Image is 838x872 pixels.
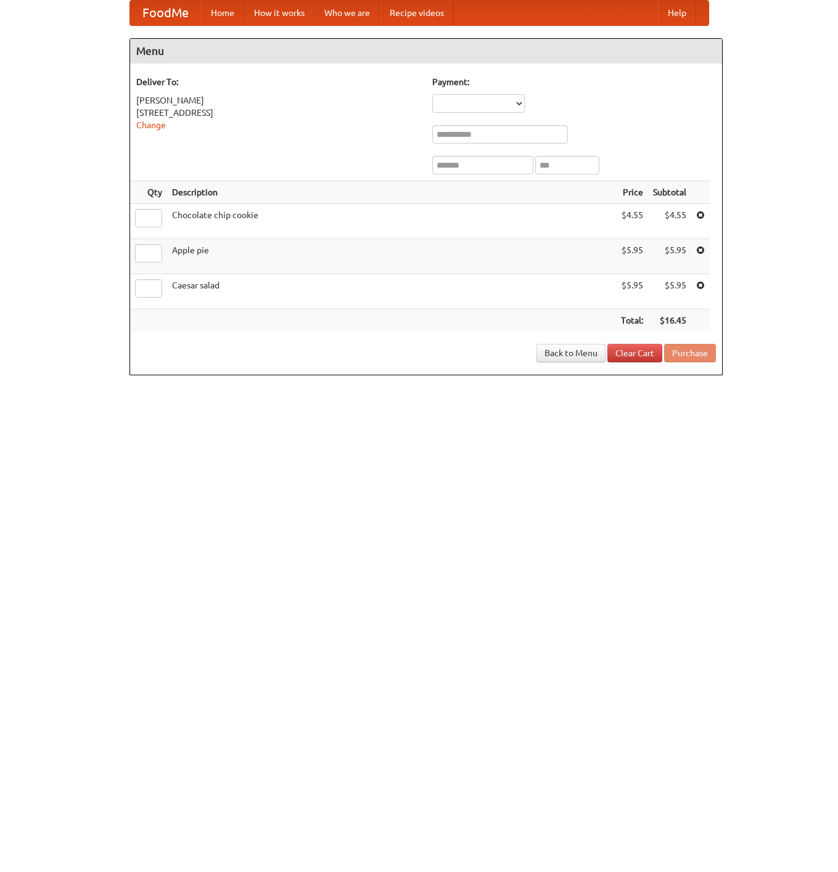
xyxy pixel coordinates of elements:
[648,181,691,204] th: Subtotal
[136,94,420,107] div: [PERSON_NAME]
[648,239,691,274] td: $5.95
[616,204,648,239] td: $4.55
[664,344,716,362] button: Purchase
[616,309,648,332] th: Total:
[167,181,616,204] th: Description
[130,181,167,204] th: Qty
[432,76,716,88] h5: Payment:
[616,239,648,274] td: $5.95
[136,120,166,130] a: Change
[167,274,616,309] td: Caesar salad
[648,274,691,309] td: $5.95
[616,274,648,309] td: $5.95
[648,204,691,239] td: $4.55
[658,1,696,25] a: Help
[130,1,201,25] a: FoodMe
[167,204,616,239] td: Chocolate chip cookie
[536,344,606,362] a: Back to Menu
[616,181,648,204] th: Price
[201,1,244,25] a: Home
[130,39,722,63] h4: Menu
[244,1,314,25] a: How it works
[648,309,691,332] th: $16.45
[314,1,380,25] a: Who we are
[380,1,454,25] a: Recipe videos
[167,239,616,274] td: Apple pie
[136,107,420,119] div: [STREET_ADDRESS]
[607,344,662,362] a: Clear Cart
[136,76,420,88] h5: Deliver To:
